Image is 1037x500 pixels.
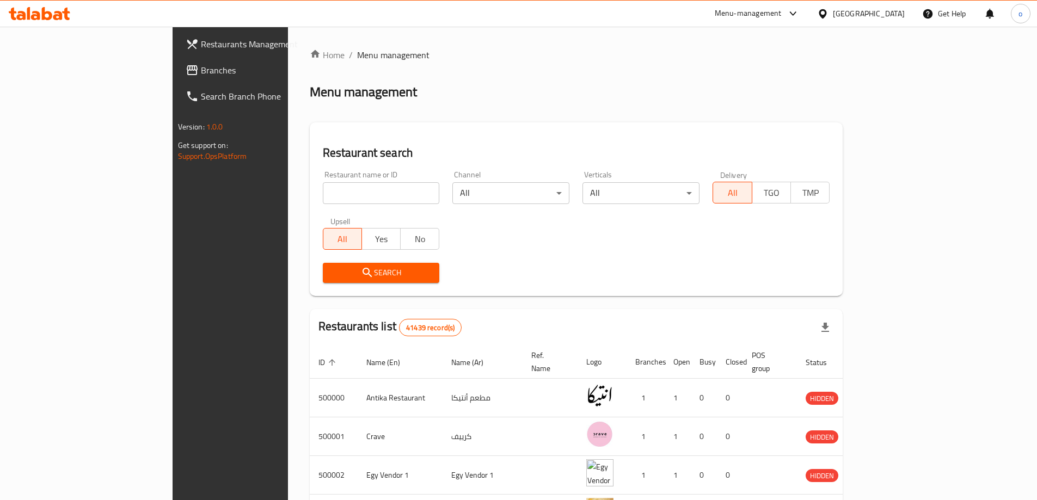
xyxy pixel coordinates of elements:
span: o [1018,8,1022,20]
label: Delivery [720,171,747,178]
td: 1 [627,379,665,417]
td: Crave [358,417,443,456]
div: All [582,182,699,204]
span: Name (Ar) [451,356,498,369]
span: TMP [795,185,825,201]
td: Egy Vendor 1 [358,456,443,495]
button: All [713,182,752,203]
div: HIDDEN [806,430,838,443]
div: Menu-management [715,7,782,20]
td: Egy Vendor 1 [443,456,523,495]
span: POS group [752,349,784,375]
span: Search Branch Phone [201,90,337,103]
td: 0 [691,417,717,456]
span: Name (En) [366,356,414,369]
th: Open [665,345,691,379]
span: 1.0.0 [206,120,223,134]
span: All [328,231,358,247]
td: 0 [717,379,743,417]
td: 0 [691,456,717,495]
td: كرييف [443,417,523,456]
div: Export file [812,314,838,341]
nav: breadcrumb [310,48,843,61]
button: TGO [752,182,791,203]
img: Antika Restaurant [586,382,613,409]
span: Status [806,356,841,369]
h2: Restaurants list [318,318,462,336]
button: No [400,228,439,250]
a: Branches [177,57,346,83]
span: Menu management [357,48,429,61]
a: Restaurants Management [177,31,346,57]
span: Branches [201,64,337,77]
span: 41439 record(s) [400,323,461,333]
a: Search Branch Phone [177,83,346,109]
td: 1 [665,379,691,417]
span: Search [332,266,431,280]
span: HIDDEN [806,431,838,443]
div: All [452,182,569,204]
span: Restaurants Management [201,38,337,51]
td: 1 [627,456,665,495]
span: All [717,185,747,201]
label: Upsell [330,217,351,225]
td: 0 [717,417,743,456]
span: TGO [757,185,787,201]
button: Yes [361,228,401,250]
span: Ref. Name [531,349,564,375]
td: 1 [627,417,665,456]
button: Search [323,263,440,283]
th: Busy [691,345,717,379]
td: 0 [717,456,743,495]
h2: Restaurant search [323,145,830,161]
h2: Menu management [310,83,417,101]
th: Closed [717,345,743,379]
input: Search for restaurant name or ID.. [323,182,440,204]
button: All [323,228,362,250]
span: HIDDEN [806,470,838,482]
td: Antika Restaurant [358,379,443,417]
span: No [405,231,435,247]
span: Get support on: [178,138,228,152]
img: Egy Vendor 1 [586,459,613,486]
td: 0 [691,379,717,417]
div: Total records count [399,319,462,336]
span: HIDDEN [806,392,838,405]
div: HIDDEN [806,469,838,482]
span: Yes [366,231,396,247]
th: Logo [578,345,627,379]
a: Support.OpsPlatform [178,149,247,163]
td: 1 [665,456,691,495]
td: 1 [665,417,691,456]
li: / [349,48,353,61]
img: Crave [586,421,613,448]
button: TMP [790,182,830,203]
span: ID [318,356,339,369]
span: Version: [178,120,205,134]
td: مطعم أنتيكا [443,379,523,417]
div: [GEOGRAPHIC_DATA] [833,8,905,20]
th: Branches [627,345,665,379]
